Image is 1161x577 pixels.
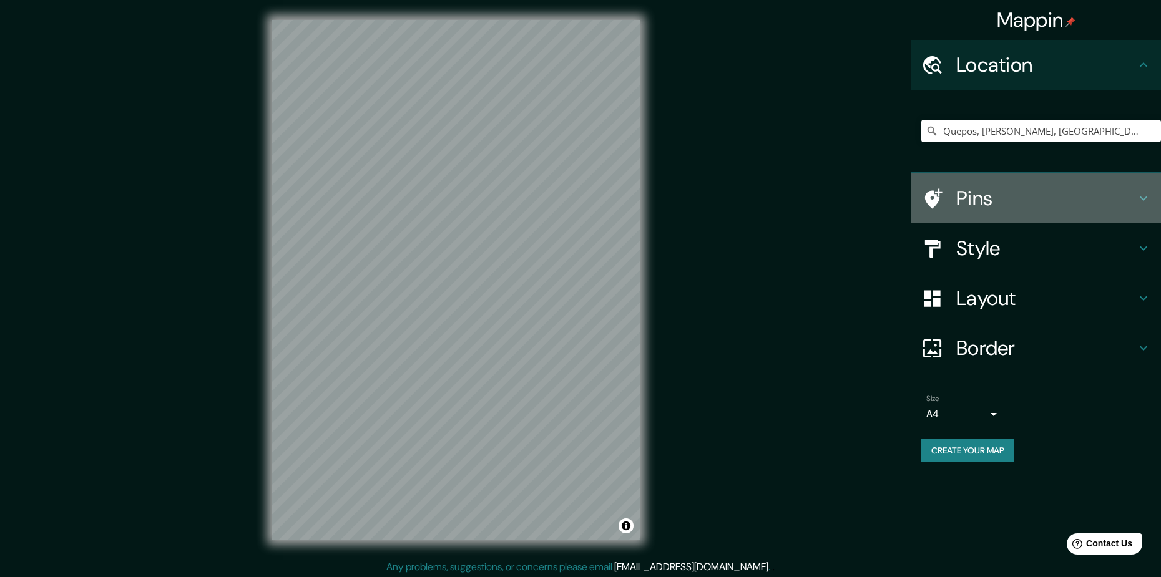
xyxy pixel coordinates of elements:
[956,236,1136,261] h4: Style
[770,560,772,575] div: .
[911,173,1161,223] div: Pins
[926,394,939,404] label: Size
[772,560,775,575] div: .
[956,186,1136,211] h4: Pins
[926,404,1001,424] div: A4
[1065,17,1075,27] img: pin-icon.png
[272,20,640,540] canvas: Map
[911,323,1161,373] div: Border
[921,120,1161,142] input: Pick your city or area
[1050,528,1147,563] iframe: Help widget launcher
[614,560,768,573] a: [EMAIL_ADDRESS][DOMAIN_NAME]
[956,336,1136,361] h4: Border
[956,52,1136,77] h4: Location
[921,439,1014,462] button: Create your map
[911,273,1161,323] div: Layout
[911,40,1161,90] div: Location
[911,223,1161,273] div: Style
[956,286,1136,311] h4: Layout
[619,518,634,533] button: Toggle attribution
[997,7,1076,32] h4: Mappin
[386,560,770,575] p: Any problems, suggestions, or concerns please email .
